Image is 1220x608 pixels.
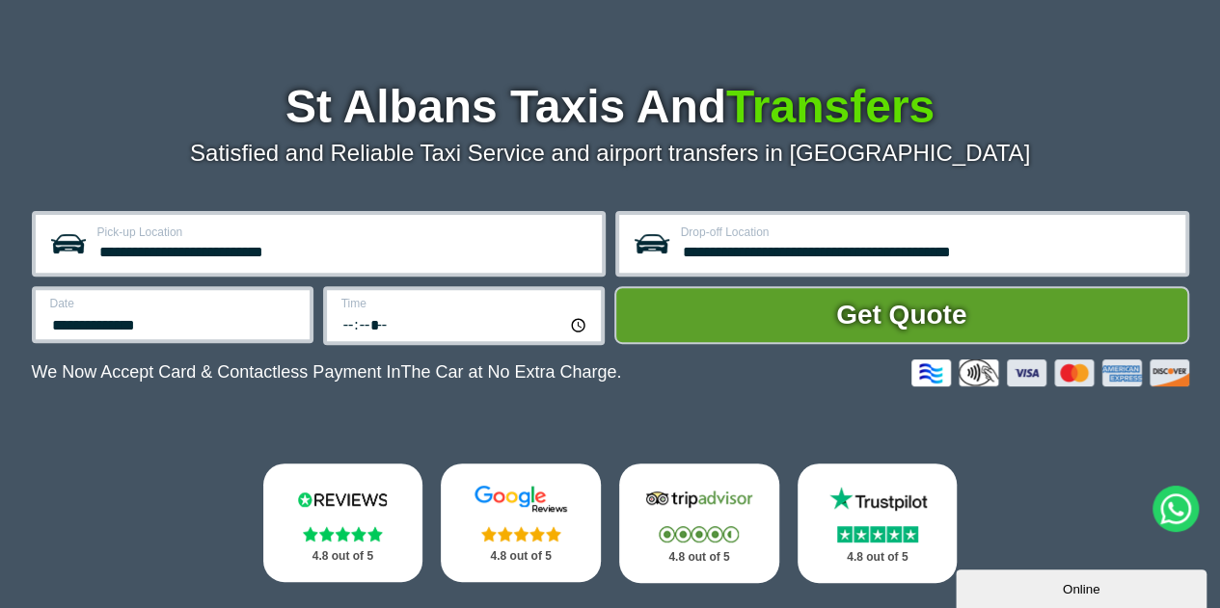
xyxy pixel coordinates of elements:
img: Stars [837,526,918,542]
button: Get Quote [614,286,1189,344]
iframe: chat widget [956,566,1210,608]
p: 4.8 out of 5 [462,544,580,568]
label: Drop-off Location [681,226,1174,238]
p: 4.8 out of 5 [640,545,758,569]
a: Google Stars 4.8 out of 5 [441,463,601,582]
a: Reviews.io Stars 4.8 out of 5 [263,463,423,582]
a: Trustpilot Stars 4.8 out of 5 [798,463,958,583]
img: Stars [303,526,383,542]
label: Date [50,298,298,309]
p: We Now Accept Card & Contactless Payment In [32,362,622,383]
img: Stars [659,526,739,542]
p: 4.8 out of 5 [285,544,402,568]
img: Trustpilot [820,485,935,514]
p: 4.8 out of 5 [819,545,936,569]
img: Google [463,485,579,514]
img: Credit And Debit Cards [911,359,1189,386]
img: Stars [481,526,561,542]
p: Satisfied and Reliable Taxi Service and airport transfers in [GEOGRAPHIC_DATA] [32,140,1189,167]
label: Pick-up Location [97,226,590,238]
label: Time [341,298,589,309]
img: Reviews.io [285,485,400,514]
img: Tripadvisor [641,485,757,514]
h1: St Albans Taxis And [32,84,1189,130]
a: Tripadvisor Stars 4.8 out of 5 [619,463,779,583]
span: Transfers [726,81,935,132]
span: The Car at No Extra Charge. [400,362,621,382]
